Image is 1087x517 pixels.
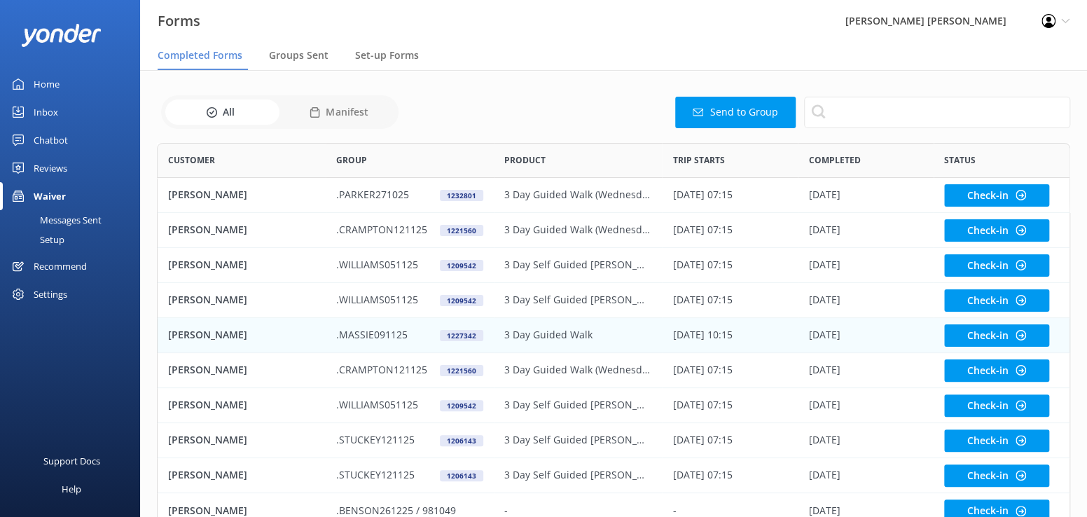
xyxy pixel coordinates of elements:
[157,458,1070,493] div: row
[34,154,67,182] div: Reviews
[944,324,1049,347] button: Check-in
[672,397,732,413] p: [DATE] 07:15
[157,353,1070,388] div: row
[34,252,87,280] div: Recommend
[157,318,1070,353] div: row
[168,222,247,237] p: [PERSON_NAME]
[157,388,1070,423] div: row
[34,126,68,154] div: Chatbot
[355,48,419,62] span: Set-up Forms
[808,187,840,202] p: [DATE]
[440,330,483,341] div: 1227342
[808,257,840,273] p: [DATE]
[336,362,427,378] p: .CRAMPTON121125
[504,467,651,483] p: 3 Day Self Guided [PERSON_NAME] Walk (Wednesdays)
[672,153,724,167] span: Trip starts
[34,70,60,98] div: Home
[157,213,1070,248] div: row
[808,397,840,413] p: [DATE]
[504,432,651,448] p: 3 Day Self Guided [PERSON_NAME] Walk (Wednesdays)
[504,257,651,273] p: 3 Day Self Guided [PERSON_NAME] Walk (Wednesdays)
[336,222,427,237] p: .CRAMPTON121125
[157,178,1070,213] div: row
[944,153,976,167] span: Status
[269,48,328,62] span: Groups Sent
[336,292,418,308] p: .WILLIAMS051125
[168,467,247,483] p: [PERSON_NAME]
[62,475,81,503] div: Help
[808,222,840,237] p: [DATE]
[944,359,1049,382] button: Check-in
[8,210,140,230] a: Messages Sent
[168,153,215,167] span: Customer
[34,182,66,210] div: Waiver
[8,230,140,249] a: Setup
[675,97,796,128] button: Send to Group
[336,153,367,167] span: Group
[168,432,247,448] p: [PERSON_NAME]
[504,397,651,413] p: 3 Day Self Guided [PERSON_NAME] Walk (Wednesdays)
[157,283,1070,318] div: row
[440,365,483,376] div: 1221560
[158,48,242,62] span: Completed Forms
[168,187,247,202] p: [PERSON_NAME]
[440,435,483,446] div: 1206143
[8,230,64,249] div: Setup
[43,447,100,475] div: Support Docs
[8,210,102,230] div: Messages Sent
[504,327,593,343] p: 3 Day Guided Walk
[336,432,415,448] p: .STUCKEY121125
[504,153,546,167] span: Product
[808,432,840,448] p: [DATE]
[672,257,732,273] p: [DATE] 07:15
[672,467,732,483] p: [DATE] 07:15
[944,254,1049,277] button: Check-in
[672,222,732,237] p: [DATE] 07:15
[672,327,732,343] p: [DATE] 10:15
[808,153,860,167] span: Completed
[440,225,483,236] div: 1221560
[440,295,483,306] div: 1209542
[504,187,651,202] p: 3 Day Guided Walk (Wednesdays)
[504,222,651,237] p: 3 Day Guided Walk (Wednesdays)
[158,10,200,32] h3: Forms
[440,400,483,411] div: 1209542
[944,184,1049,207] button: Check-in
[672,432,732,448] p: [DATE] 07:15
[440,470,483,481] div: 1206143
[808,467,840,483] p: [DATE]
[34,280,67,308] div: Settings
[672,187,732,202] p: [DATE] 07:15
[21,24,102,47] img: yonder-white-logo.png
[672,292,732,308] p: [DATE] 07:15
[168,292,247,308] p: [PERSON_NAME]
[944,289,1049,312] button: Check-in
[504,292,651,308] p: 3 Day Self Guided [PERSON_NAME] Walk (Wednesdays)
[808,327,840,343] p: [DATE]
[336,257,418,273] p: .WILLIAMS051125
[504,362,651,378] p: 3 Day Guided Walk (Wednesdays)
[672,362,732,378] p: [DATE] 07:15
[168,362,247,378] p: [PERSON_NAME]
[336,397,418,413] p: .WILLIAMS051125
[168,327,247,343] p: [PERSON_NAME]
[440,190,483,201] div: 1232801
[336,187,409,202] p: .PARKER271025
[440,260,483,271] div: 1209542
[157,423,1070,458] div: row
[944,429,1049,452] button: Check-in
[168,397,247,413] p: [PERSON_NAME]
[157,248,1070,283] div: row
[168,257,247,273] p: [PERSON_NAME]
[944,219,1049,242] button: Check-in
[808,292,840,308] p: [DATE]
[944,394,1049,417] button: Check-in
[34,98,58,126] div: Inbox
[808,362,840,378] p: [DATE]
[336,467,415,483] p: .STUCKEY121125
[336,327,408,343] p: .MASSIE091125
[944,464,1049,487] button: Check-in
